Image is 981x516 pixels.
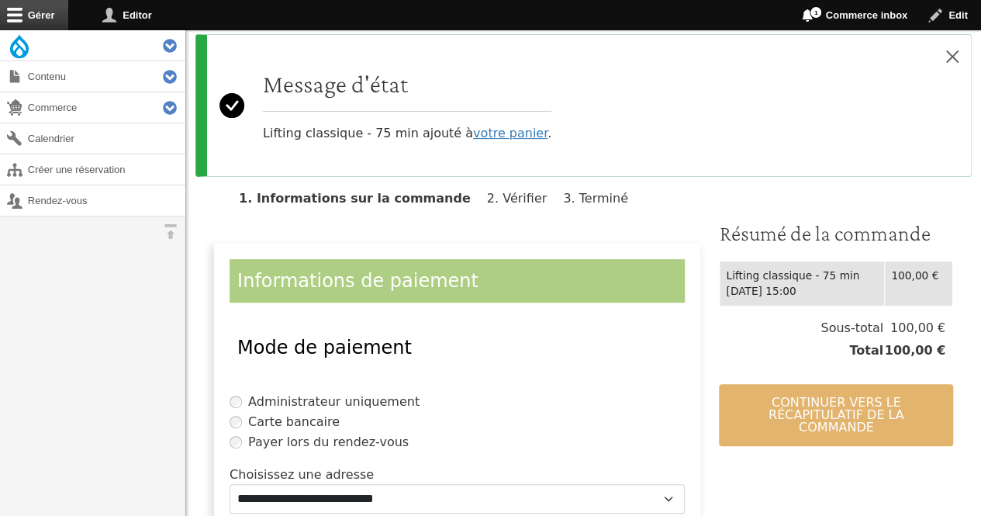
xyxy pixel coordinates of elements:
[820,319,883,338] span: Sous-total
[155,216,185,247] button: Orientation horizontale
[726,285,796,297] time: [DATE] 15:00
[248,433,409,452] label: Payer lors du rendez-vous
[563,191,641,206] li: Terminé
[934,35,971,78] button: Close
[219,47,244,164] svg: Success:
[883,319,945,338] span: 100,00 €
[195,34,972,177] div: Message d'état
[487,191,559,206] li: Vérifier
[473,126,547,140] a: votre panier
[719,384,953,446] button: Continuer vers le récapitulatif de la commande
[239,191,483,206] li: Informations sur la commande
[248,413,340,431] label: Carte bancaire
[810,6,822,19] span: 1
[263,69,551,99] h2: Message d'état
[719,220,953,247] h3: Résumé de la commande
[248,393,420,411] label: Administrateur uniquement
[883,341,945,360] span: 100,00 €
[230,466,374,484] label: Choisissez une adresse
[726,268,878,284] div: Lifting classique - 75 min
[237,337,412,358] span: Mode de paiement
[849,341,883,360] span: Total
[263,69,551,143] div: Lifting classique - 75 min ajouté à .
[885,261,953,306] td: 100,00 €
[237,270,478,292] span: Informations de paiement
